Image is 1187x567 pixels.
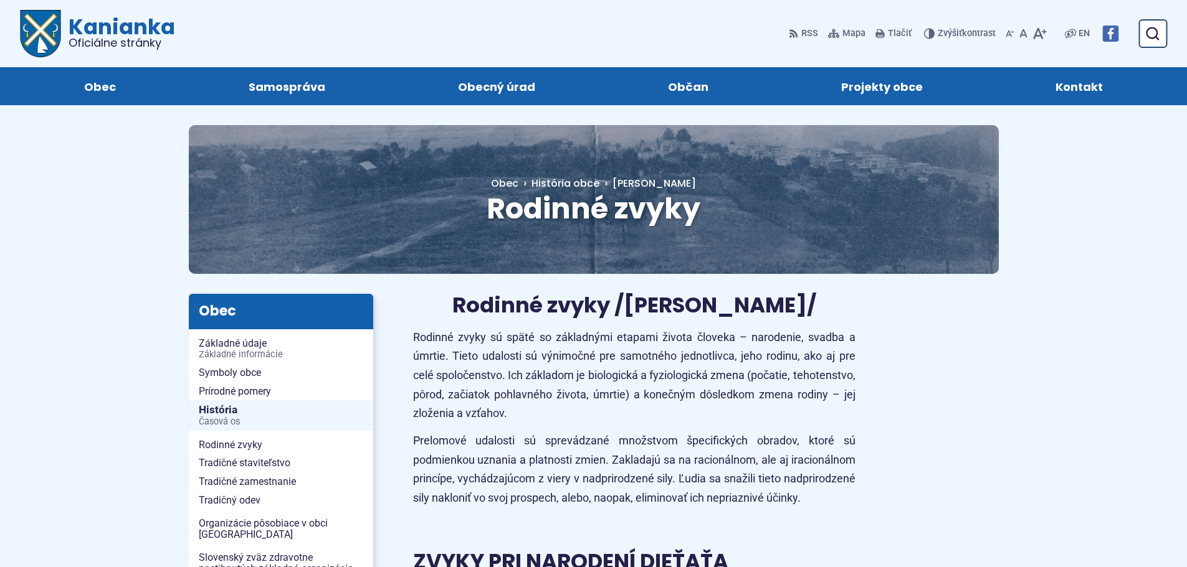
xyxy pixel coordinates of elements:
span: Časová os [199,417,363,427]
p: Rodinné zvyky sú späté so základnými etapami života človeka – narodenie, svadba a úmrtie. Tieto u... [413,328,856,423]
a: Obecný úrad [404,67,589,105]
a: Obec [491,176,532,190]
span: Samospráva [249,67,325,105]
span: Občan [668,67,708,105]
a: Tradičné zamestnanie [189,472,373,491]
a: Základné údajeZákladné informácie [189,334,373,363]
button: Zmenšiť veľkosť písma [1003,21,1017,47]
span: Mapa [842,26,865,41]
span: Tradičný odev [199,491,363,510]
span: [PERSON_NAME] [613,176,696,190]
span: Obecný úrad [458,67,535,105]
button: Nastaviť pôvodnú veľkosť písma [1017,21,1030,47]
span: Tlačiť [888,29,912,39]
p: Prelomové udalosti sú sprevádzané množstvom špecifických obradov, ktoré sú podmienkou uznania a p... [413,431,856,507]
a: Tradičné staviteľstvo [189,454,373,472]
a: Symboly obce [189,363,373,382]
a: EN [1076,26,1092,41]
a: Tradičný odev [189,491,373,510]
span: Základné informácie [199,350,363,360]
a: Logo Kanianka, prejsť na domovskú stránku. [20,10,175,57]
a: RSS [789,21,821,47]
span: Rodinné zvyky [199,436,363,454]
img: Prejsť na Facebook stránku [1102,26,1118,42]
span: Tradičné staviteľstvo [199,454,363,472]
span: Symboly obce [199,363,363,382]
span: EN [1079,26,1090,41]
a: Občan [614,67,763,105]
span: RSS [801,26,818,41]
span: Tradičné zamestnanie [199,472,363,491]
a: Obec [30,67,169,105]
span: Organizácie pôsobiace v obci [GEOGRAPHIC_DATA] [199,514,363,543]
img: Prejsť na domovskú stránku [20,10,61,57]
a: Organizácie pôsobiace v obci [GEOGRAPHIC_DATA] [189,514,373,543]
button: Zväčšiť veľkosť písma [1030,21,1049,47]
a: HistóriaČasová os [189,400,373,431]
a: Mapa [826,21,868,47]
span: Zvýšiť [938,28,962,39]
span: Oficiálne stránky [69,37,175,49]
span: Prírodné pomery [199,382,363,401]
span: Projekty obce [841,67,923,105]
span: Kontakt [1056,67,1103,105]
a: Samospráva [194,67,379,105]
span: Rodinné zvyky [487,189,700,228]
a: Projekty obce [788,67,977,105]
button: Zvýšiťkontrast [924,21,998,47]
button: Tlačiť [873,21,914,47]
a: [PERSON_NAME] [599,176,696,190]
span: Obec [84,67,116,105]
span: Rodinné zvyky /[PERSON_NAME]/ [452,290,816,320]
h3: Obec [189,294,373,329]
a: Prírodné pomery [189,382,373,401]
a: História obce [532,176,599,190]
span: Základné údaje [199,334,363,363]
span: kontrast [938,29,996,39]
span: Kanianka [61,16,175,49]
a: Kontakt [1002,67,1157,105]
a: Rodinné zvyky [189,436,373,454]
span: História [199,400,363,431]
span: Obec [491,176,518,190]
